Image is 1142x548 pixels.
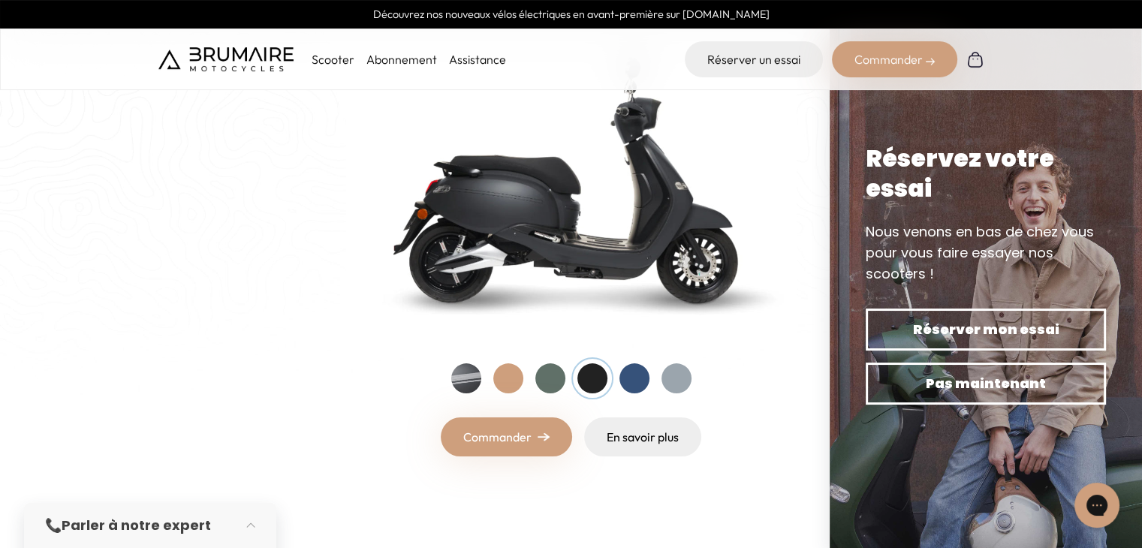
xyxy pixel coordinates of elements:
[158,47,294,71] img: Brumaire Motocycles
[366,52,437,67] a: Abonnement
[584,417,701,456] a: En savoir plus
[1067,477,1127,533] iframe: Gorgias live chat messenger
[966,50,984,68] img: Panier
[312,50,354,68] p: Scooter
[926,57,935,66] img: right-arrow-2.png
[832,41,957,77] div: Commander
[685,41,823,77] a: Réserver un essai
[441,417,572,456] a: Commander
[449,52,506,67] a: Assistance
[538,432,550,441] img: right-arrow.png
